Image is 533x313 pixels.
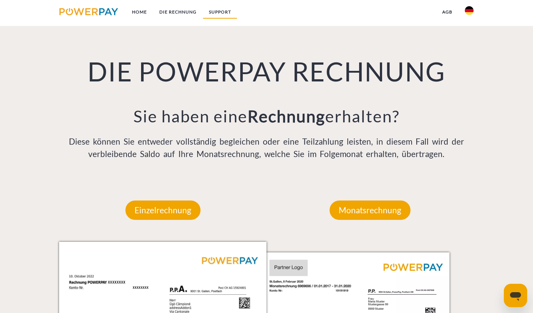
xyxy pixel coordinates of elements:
a: SUPPORT [203,5,237,19]
a: DIE RECHNUNG [153,5,203,19]
h1: DIE POWERPAY RECHNUNG [59,55,474,88]
h3: Sie haben eine erhalten? [59,106,474,126]
img: logo-powerpay.svg [59,8,118,15]
b: Rechnung [248,106,325,126]
a: agb [436,5,459,19]
iframe: Schaltfläche zum Öffnen des Messaging-Fensters [504,284,527,307]
p: Diese können Sie entweder vollständig begleichen oder eine Teilzahlung leisten, in diesem Fall wi... [59,135,474,160]
p: Monatsrechnung [330,201,411,220]
img: de [465,6,474,15]
p: Einzelrechnung [125,201,201,220]
a: Home [126,5,153,19]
